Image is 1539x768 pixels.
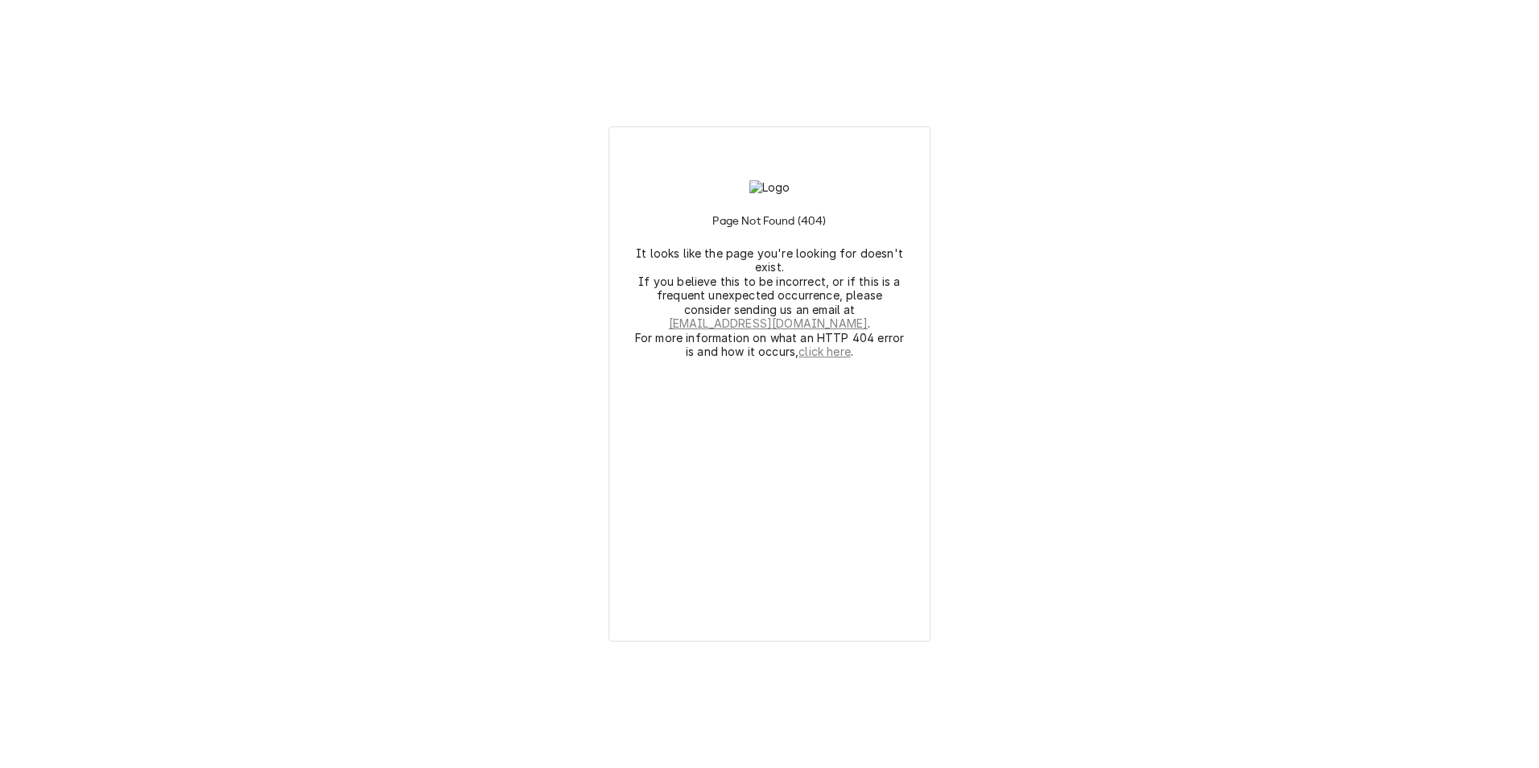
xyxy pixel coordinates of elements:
div: Instructions [629,195,910,359]
p: If you believe this to be incorrect, or if this is a frequent unexpected occurrence, please consi... [634,275,905,331]
a: click here [798,345,851,359]
div: Logo and Instructions Container [629,147,910,621]
h3: Page Not Found (404) [712,195,826,246]
p: For more information on what an HTTP 404 error is and how it occurs, . [634,331,905,359]
img: Logo [749,180,790,195]
a: [EMAIL_ADDRESS][DOMAIN_NAME] [669,316,868,331]
p: It looks like the page you're looking for doesn't exist. [634,246,905,275]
